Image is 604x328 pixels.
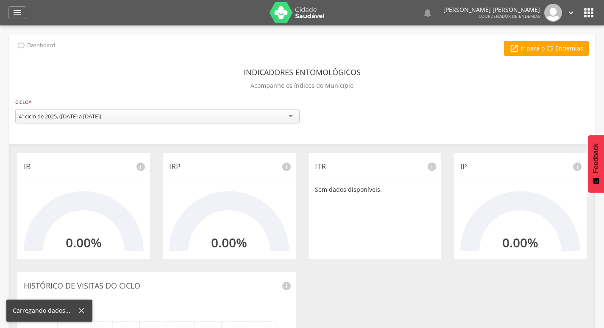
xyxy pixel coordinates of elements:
i: info [281,162,292,172]
h2: 0.00% [502,235,538,250]
a:  [566,4,576,22]
div: Carregando dados... [13,306,77,315]
a:  [8,6,26,19]
i:  [12,8,22,18]
h2: 0.00% [66,235,102,250]
i:  [566,8,576,17]
i: info [136,162,146,172]
p: IP [460,161,580,172]
i:  [509,44,519,53]
i:  [17,41,26,50]
p: IB [24,161,144,172]
a:  [423,4,433,22]
p: Dashboard [27,42,55,49]
i: info [572,162,582,172]
i:  [423,8,433,18]
p: IRP [169,161,289,172]
p: ITR [315,161,435,172]
p: Histórico de Visitas do Ciclo [24,280,289,292]
p: Sem dados disponíveis. [315,185,435,194]
a: Ir para o CS Endemias [504,41,589,56]
label: Ciclo [15,98,31,107]
i: info [427,162,437,172]
h2: 0.00% [211,235,247,250]
p: Acompanhe os índices do Município [251,80,353,92]
div: 4º ciclo de 2025, ([DATE] a [DATE]) [19,112,101,120]
span: Feedback [592,143,600,173]
i:  [582,6,596,20]
p: [PERSON_NAME] [PERSON_NAME] [443,7,540,13]
span: Coordenador de Endemias [479,13,540,19]
i: info [281,281,292,291]
button: Feedback - Mostrar pesquisa [588,135,604,193]
header: Indicadores Entomológicos [244,64,361,80]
